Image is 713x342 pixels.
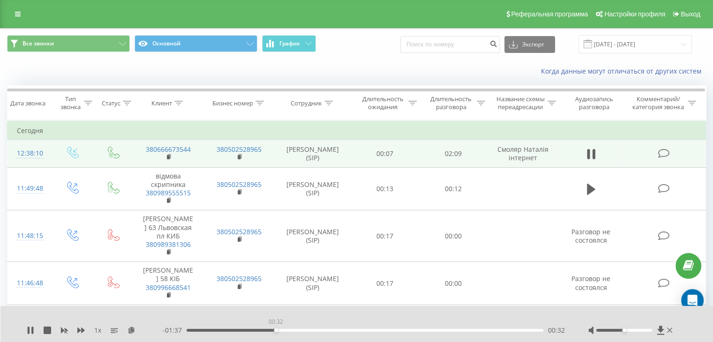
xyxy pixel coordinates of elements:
td: [PERSON_NAME] (SIP) [275,167,351,210]
button: График [262,35,316,52]
span: Настройки профиля [604,10,665,18]
a: 380502528965 [217,227,262,236]
div: Бизнес номер [212,99,253,107]
button: Экспорт [504,36,555,53]
td: відмова скрипника [133,167,203,210]
div: Клиент [151,99,172,107]
div: Название схемы переадресации [496,95,545,111]
button: Все звонки [7,35,130,52]
div: Accessibility label [622,328,626,332]
td: 00:13 [351,167,419,210]
div: Комментарий/категория звонка [630,95,685,111]
div: 11:46:48 [17,274,42,292]
span: Выход [681,10,700,18]
div: Дата звонка [10,99,45,107]
span: Разговор не состоялся [571,274,610,291]
div: 12:38:10 [17,144,42,163]
span: Все звонки [23,40,54,47]
div: Сотрудник [291,99,322,107]
td: [PERSON_NAME] (SIP) [275,210,351,262]
span: 1 x [94,326,101,335]
div: Длительность ожидания [360,95,406,111]
a: 380996668541 [146,283,191,292]
span: График [279,40,300,47]
td: 00:12 [419,167,487,210]
td: 00:07 [351,140,419,167]
div: 11:48:15 [17,227,42,245]
td: [PERSON_NAME] 58 КІБ [133,262,203,305]
div: 00:32 [267,315,285,328]
a: 380502528965 [217,274,262,283]
td: 00:17 [351,262,419,305]
td: [PERSON_NAME] 63 Львовская пл КИБ [133,210,203,262]
a: 380989381306 [146,240,191,249]
a: Когда данные могут отличаться от других систем [541,67,706,75]
div: Статус [102,99,120,107]
td: Сегодня [8,121,706,140]
span: - 01:37 [163,326,187,335]
div: Accessibility label [274,328,278,332]
input: Поиск по номеру [400,36,500,53]
div: Open Intercom Messenger [681,289,704,312]
td: 00:17 [351,210,419,262]
span: Разговор не состоялся [571,227,610,245]
span: Реферальная программа [511,10,588,18]
a: 380666673544 [146,145,191,154]
td: 00:00 [419,210,487,262]
td: 02:09 [419,140,487,167]
a: 380502528965 [217,145,262,154]
button: Основной [135,35,257,52]
td: Смоляр Наталія інтернет [487,140,558,167]
div: Длительность разговора [428,95,474,111]
td: [PERSON_NAME] (SIP) [275,140,351,167]
td: 00:00 [419,262,487,305]
div: Аудиозапись разговора [567,95,622,111]
div: 11:49:48 [17,179,42,198]
div: Тип звонка [59,95,81,111]
span: 00:32 [548,326,565,335]
a: 380989555515 [146,188,191,197]
a: 380502528965 [217,180,262,189]
td: [PERSON_NAME] (SIP) [275,262,351,305]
